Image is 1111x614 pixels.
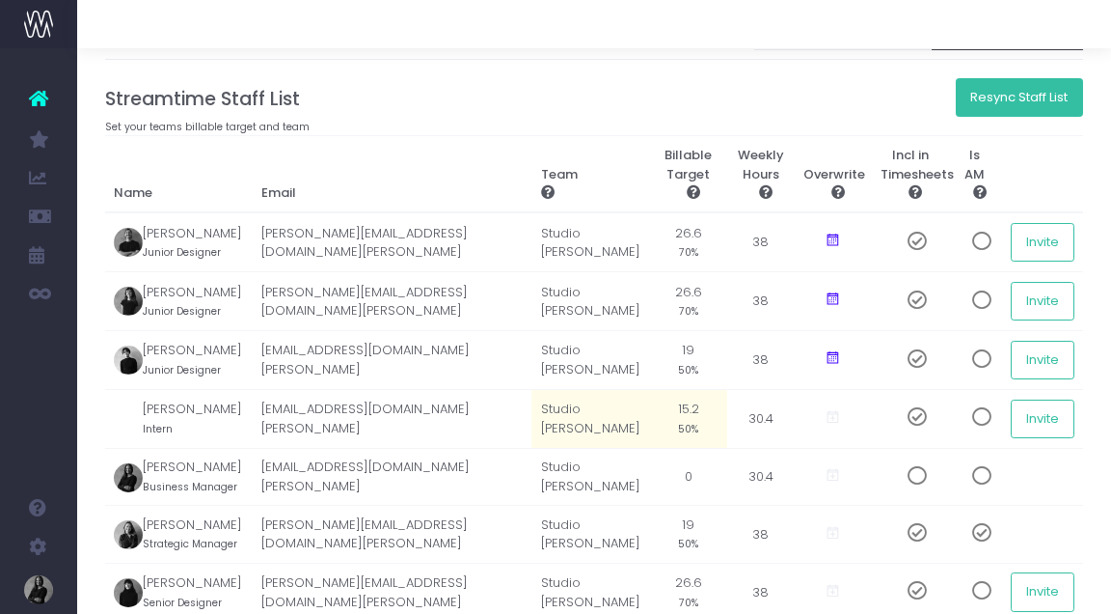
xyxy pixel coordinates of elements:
small: 70% [679,593,698,610]
td: [PERSON_NAME][EMAIL_ADDRESS][DOMAIN_NAME][PERSON_NAME] [252,506,531,564]
td: [PERSON_NAME][EMAIL_ADDRESS][DOMAIN_NAME][PERSON_NAME] [252,212,531,271]
button: Resync Staff List [956,78,1084,117]
td: Studio [PERSON_NAME] [531,389,650,448]
th: Overwrite [795,136,872,213]
td: 26.6 [650,272,727,331]
img: profile_images [114,578,143,607]
td: 30.4 [727,389,795,448]
td: 19 [650,506,727,564]
img: profile_images [114,228,143,257]
td: [PERSON_NAME][EMAIL_ADDRESS][DOMAIN_NAME][PERSON_NAME] [252,272,531,331]
td: Studio [PERSON_NAME] [531,448,650,506]
td: Studio [PERSON_NAME] [531,212,650,271]
img: images/default_profile_image.png [24,575,53,604]
td: Studio [PERSON_NAME] [531,506,650,564]
button: Invite [1011,223,1074,262]
small: 70% [679,242,698,260]
h4: Streamtime Staff List [105,88,1084,110]
small: Senior Designer [143,593,222,610]
small: Strategic Manager [143,534,237,551]
button: Invite [1011,341,1074,379]
td: 30.4 [727,448,795,506]
th: Incl in Timesheets [872,136,949,213]
td: [PERSON_NAME] [143,448,252,506]
td: 15.2 [650,389,727,448]
small: 70% [679,301,698,319]
td: 38 [727,272,795,331]
td: 38 [727,506,795,564]
button: Invite [1011,572,1074,611]
td: 38 [727,212,795,271]
small: 50% [678,360,698,377]
td: 0 [650,448,727,506]
img: profile_images [114,405,143,433]
small: Intern [143,419,173,436]
td: 19 [650,330,727,389]
img: profile_images [114,463,143,492]
th: Team [531,136,650,213]
img: profile_images [114,346,143,375]
small: Set your teams billable target and team [105,117,310,134]
small: Junior Designer [143,301,221,319]
td: Studio [PERSON_NAME] [531,330,650,389]
button: Invite [1011,282,1074,321]
th: Is AM [949,136,1002,213]
td: [PERSON_NAME] [143,272,252,331]
small: Business Manager [143,477,237,494]
th: Billable Target [650,136,727,213]
th: Email [252,136,531,213]
small: 50% [678,419,698,436]
img: profile_images [114,287,143,316]
td: [PERSON_NAME] [143,330,252,389]
th: Name [105,136,253,213]
small: Junior Designer [143,242,221,260]
th: Weekly Hours [727,136,795,213]
small: 50% [678,534,698,551]
td: 38 [727,330,795,389]
small: Junior Designer [143,360,221,377]
td: 26.6 [650,212,727,271]
td: [EMAIL_ADDRESS][DOMAIN_NAME][PERSON_NAME] [252,448,531,506]
td: [PERSON_NAME] [143,506,252,564]
td: Studio [PERSON_NAME] [531,272,650,331]
td: [EMAIL_ADDRESS][DOMAIN_NAME][PERSON_NAME] [252,389,531,448]
td: [PERSON_NAME] [143,389,252,448]
td: [EMAIL_ADDRESS][DOMAIN_NAME][PERSON_NAME] [252,330,531,389]
button: Invite [1011,400,1074,438]
td: [PERSON_NAME] [143,212,252,271]
img: profile_images [114,520,143,549]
